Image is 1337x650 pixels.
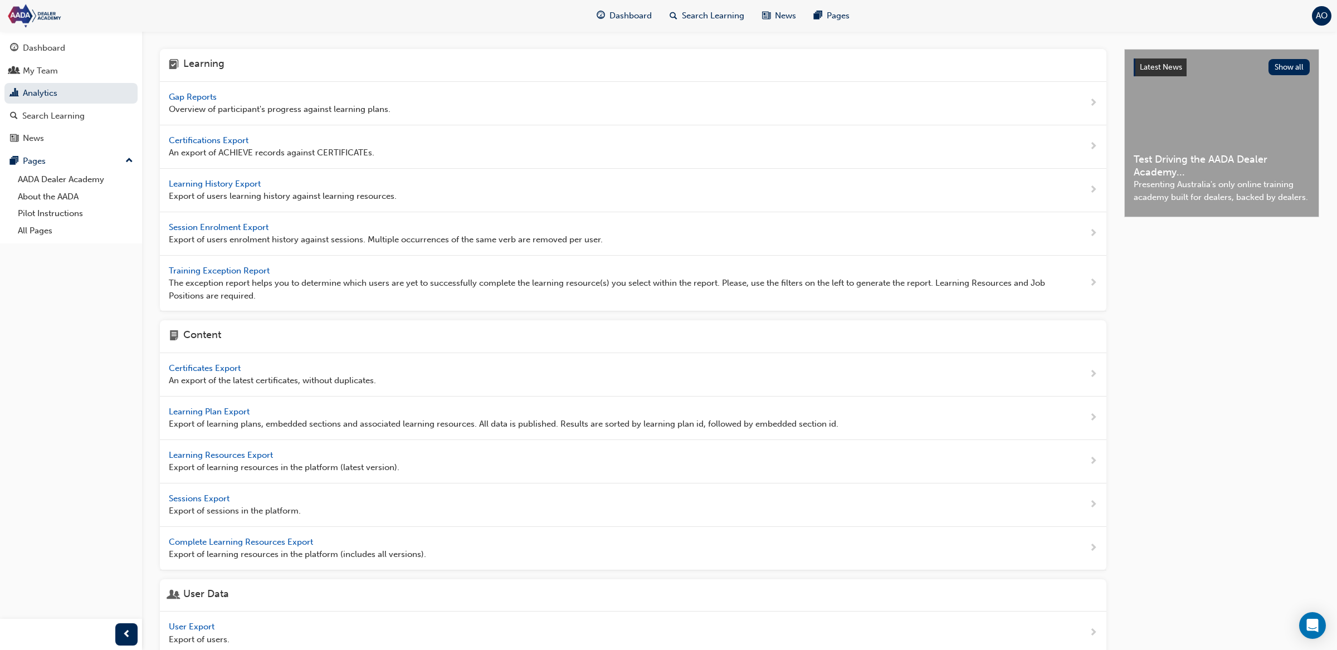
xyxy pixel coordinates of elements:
a: Pilot Instructions [13,205,138,222]
span: Search Learning [682,9,744,22]
div: Pages [23,155,46,168]
span: next-icon [1089,96,1097,110]
span: Sessions Export [169,493,232,504]
a: news-iconNews [753,4,805,27]
button: DashboardMy TeamAnalyticsSearch LearningNews [4,36,138,151]
span: Certificates Export [169,363,243,373]
span: next-icon [1089,498,1097,512]
span: search-icon [670,9,677,23]
a: Learning Resources Export Export of learning resources in the platform (latest version).next-icon [160,440,1106,483]
img: Trak [6,3,134,28]
span: Learning History Export [169,179,263,189]
div: My Team [23,65,58,77]
span: Certifications Export [169,135,251,145]
span: AO [1316,9,1328,22]
span: next-icon [1089,541,1097,555]
span: people-icon [10,66,18,76]
span: guage-icon [597,9,605,23]
span: Export of sessions in the platform. [169,505,301,517]
span: An export of the latest certificates, without duplicates. [169,374,376,387]
div: Search Learning [22,110,85,123]
span: prev-icon [123,628,131,642]
span: next-icon [1089,140,1097,154]
span: next-icon [1089,454,1097,468]
span: Overview of participant's progress against learning plans. [169,103,391,116]
span: news-icon [762,9,770,23]
span: next-icon [1089,227,1097,241]
span: next-icon [1089,183,1097,197]
span: Gap Reports [169,92,219,102]
a: guage-iconDashboard [588,4,661,27]
button: Pages [4,151,138,172]
a: All Pages [13,222,138,240]
span: An export of ACHIEVE records against CERTIFICATEs. [169,146,374,159]
span: Learning Resources Export [169,450,275,460]
span: Dashboard [609,9,652,22]
span: Export of users learning history against learning resources. [169,190,397,203]
div: News [23,132,44,145]
span: The exception report helps you to determine which users are yet to successfully complete the lear... [169,277,1053,302]
a: Gap Reports Overview of participant's progress against learning plans.next-icon [160,82,1106,125]
span: next-icon [1089,276,1097,290]
span: up-icon [125,154,133,168]
span: Export of learning plans, embedded sections and associated learning resources. All data is publis... [169,418,838,431]
h4: Learning [183,58,225,72]
span: next-icon [1089,368,1097,382]
span: chart-icon [10,89,18,99]
a: News [4,128,138,149]
a: Session Enrolment Export Export of users enrolment history against sessions. Multiple occurrences... [160,212,1106,256]
span: next-icon [1089,626,1097,640]
span: User Export [169,622,217,632]
span: Export of learning resources in the platform (includes all versions). [169,548,426,561]
div: Open Intercom Messenger [1299,612,1326,639]
a: Sessions Export Export of sessions in the platform.next-icon [160,483,1106,527]
a: Learning History Export Export of users learning history against learning resources.next-icon [160,169,1106,212]
a: search-iconSearch Learning [661,4,753,27]
a: Certifications Export An export of ACHIEVE records against CERTIFICATEs.next-icon [160,125,1106,169]
a: Training Exception Report The exception report helps you to determine which users are yet to succ... [160,256,1106,312]
span: pages-icon [814,9,822,23]
span: Export of users enrolment history against sessions. Multiple occurrences of the same verb are rem... [169,233,603,246]
h4: Content [183,329,221,344]
span: user-icon [169,588,179,603]
span: Pages [827,9,850,22]
span: Presenting Australia's only online training academy built for dealers, backed by dealers. [1134,178,1310,203]
span: learning-icon [169,58,179,72]
span: news-icon [10,134,18,144]
h4: User Data [183,588,229,603]
a: Dashboard [4,38,138,58]
a: About the AADA [13,188,138,206]
a: Analytics [4,83,138,104]
button: Show all [1268,59,1310,75]
a: Latest NewsShow allTest Driving the AADA Dealer Academy...Presenting Australia's only online trai... [1124,49,1319,217]
span: Learning Plan Export [169,407,252,417]
button: AO [1312,6,1331,26]
span: News [775,9,796,22]
a: Learning Plan Export Export of learning plans, embedded sections and associated learning resource... [160,397,1106,440]
a: My Team [4,61,138,81]
span: Complete Learning Resources Export [169,537,315,547]
span: Export of learning resources in the platform (latest version). [169,461,399,474]
a: Latest NewsShow all [1134,58,1310,76]
span: page-icon [169,329,179,344]
span: search-icon [10,111,18,121]
span: guage-icon [10,43,18,53]
span: pages-icon [10,157,18,167]
span: Export of users. [169,633,230,646]
a: AADA Dealer Academy [13,171,138,188]
span: Training Exception Report [169,266,272,276]
a: pages-iconPages [805,4,858,27]
span: next-icon [1089,411,1097,425]
span: Session Enrolment Export [169,222,271,232]
a: Complete Learning Resources Export Export of learning resources in the platform (includes all ver... [160,527,1106,570]
span: Test Driving the AADA Dealer Academy... [1134,153,1310,178]
a: Search Learning [4,106,138,126]
div: Dashboard [23,42,65,55]
a: Certificates Export An export of the latest certificates, without duplicates.next-icon [160,353,1106,397]
span: Latest News [1140,62,1182,72]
